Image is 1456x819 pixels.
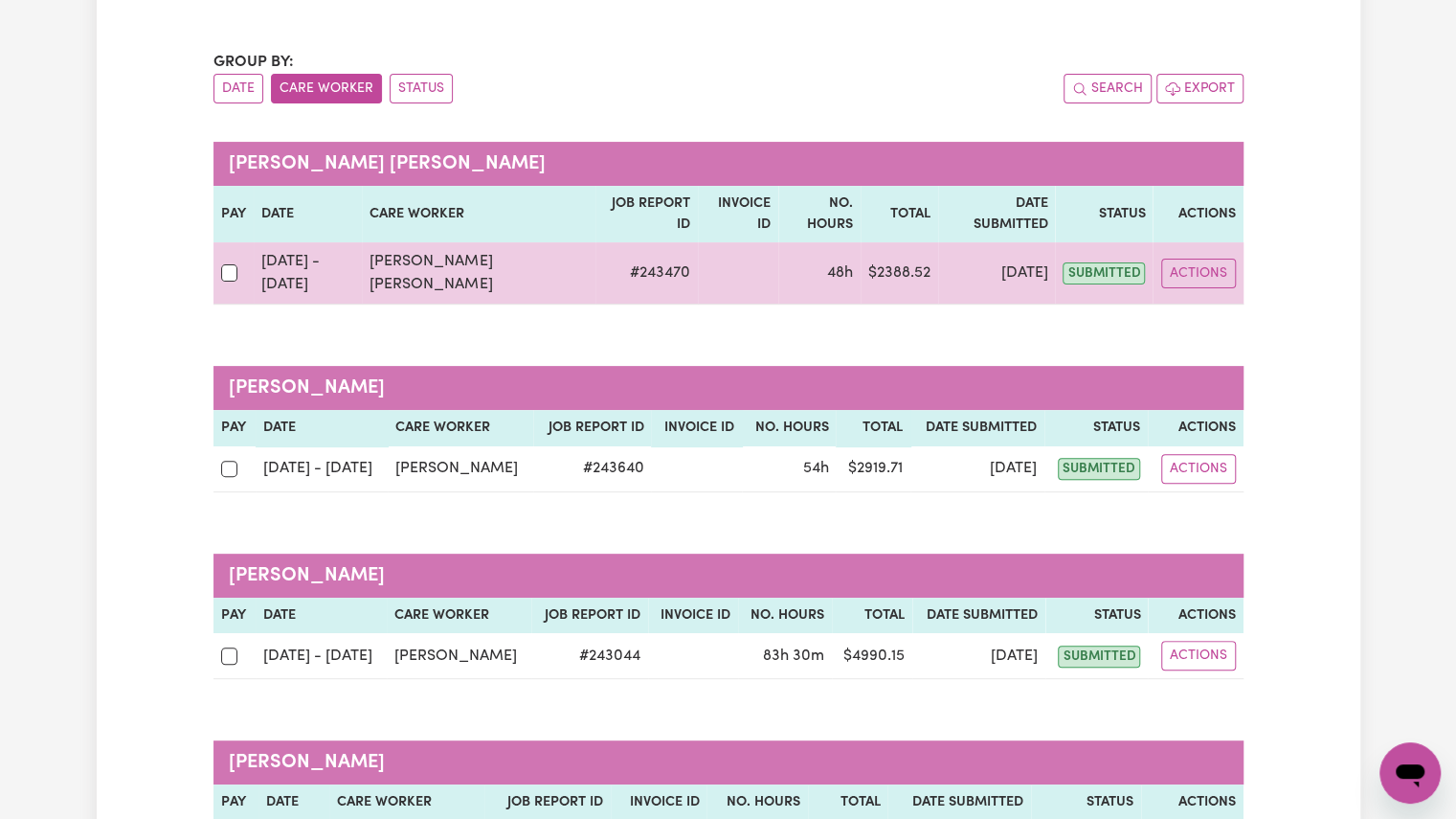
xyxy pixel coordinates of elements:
[802,461,828,476] span: 54 hours
[213,740,1243,785] caption: [PERSON_NAME]
[861,186,938,242] th: Total
[1156,74,1243,103] button: Export
[1063,262,1145,284] span: submitted
[362,186,594,242] th: Care worker
[531,598,648,634] th: Job Report ID
[742,410,837,446] th: No. Hours
[362,242,594,305] td: [PERSON_NAME] [PERSON_NAME]
[213,554,1243,598] caption: [PERSON_NAME]
[213,366,1243,410] caption: [PERSON_NAME]
[910,410,1044,446] th: Date Submitted
[861,242,938,305] td: $ 2388.52
[832,633,912,679] td: $ 4990.15
[256,598,387,634] th: Date
[1058,646,1140,668] span: submitted
[1044,410,1148,446] th: Status
[763,648,824,664] span: 83 hours 30 minutes
[938,242,1056,305] td: [DATE]
[832,598,912,634] th: Total
[836,410,909,446] th: Total
[778,186,861,242] th: No. Hours
[271,74,382,103] button: sort invoices by care worker
[213,410,257,446] th: Pay
[938,186,1056,242] th: Date Submitted
[595,242,698,305] td: # 243470
[1055,186,1153,242] th: Status
[254,242,363,305] td: [DATE] - [DATE]
[912,633,1045,679] td: [DATE]
[1153,186,1243,242] th: Actions
[387,598,532,634] th: Care worker
[651,410,741,446] th: Invoice ID
[1161,454,1236,484] button: Actions
[213,55,294,70] span: Group by:
[910,446,1044,492] td: [DATE]
[387,633,532,679] td: [PERSON_NAME]
[595,186,698,242] th: Job Report ID
[827,265,853,281] span: 48 hours
[213,598,256,634] th: Pay
[1045,598,1148,634] th: Status
[256,410,388,446] th: Date
[1148,410,1243,446] th: Actions
[912,598,1045,634] th: Date Submitted
[1379,742,1441,804] iframe: Button to launch messaging window
[256,446,388,492] td: [DATE] - [DATE]
[531,633,648,679] td: # 243044
[254,186,363,242] th: Date
[1064,74,1152,103] button: Search
[738,598,832,634] th: No. Hours
[1058,458,1140,480] span: submitted
[1161,641,1236,671] button: Actions
[533,446,651,492] td: # 243640
[388,446,534,492] td: [PERSON_NAME]
[1161,259,1236,288] button: Actions
[213,74,263,103] button: sort invoices by date
[698,186,779,242] th: Invoice ID
[256,633,387,679] td: [DATE] - [DATE]
[390,74,453,103] button: sort invoices by paid status
[213,142,1243,186] caption: [PERSON_NAME] [PERSON_NAME]
[648,598,738,634] th: Invoice ID
[1148,598,1243,634] th: Actions
[213,186,254,242] th: Pay
[836,446,909,492] td: $ 2919.71
[388,410,534,446] th: Care worker
[533,410,651,446] th: Job Report ID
